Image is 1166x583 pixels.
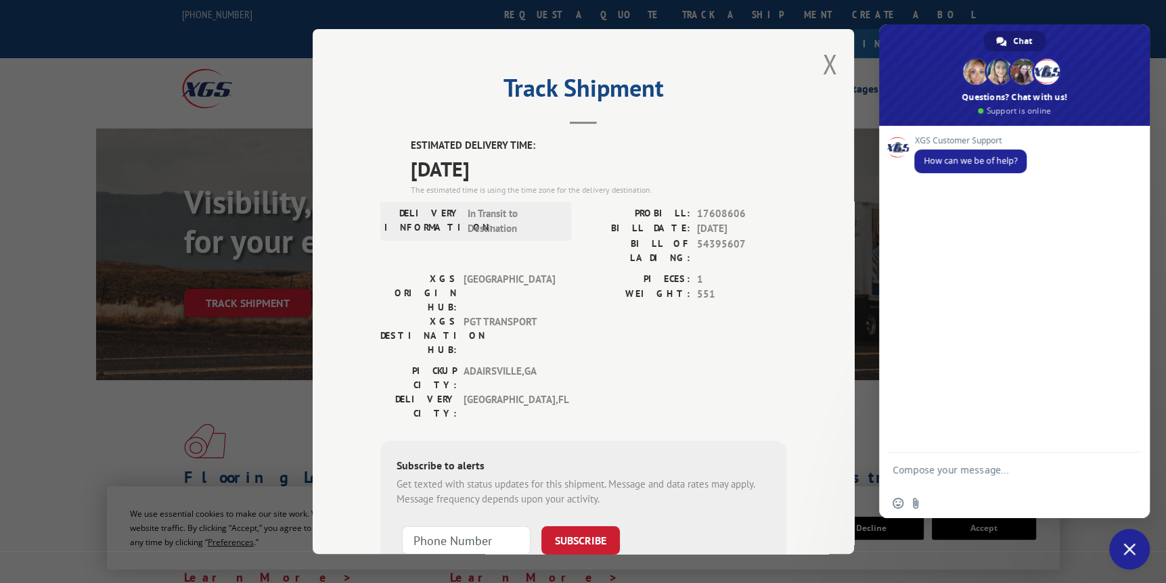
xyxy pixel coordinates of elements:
[397,457,770,477] div: Subscribe to alerts
[583,221,690,237] label: BILL DATE:
[697,221,786,237] span: [DATE]
[697,206,786,222] span: 17608606
[697,237,786,265] span: 54395607
[910,498,921,509] span: Send a file
[1013,31,1032,51] span: Chat
[583,206,690,222] label: PROBILL:
[464,272,555,314] span: [GEOGRAPHIC_DATA]
[541,526,620,555] button: SUBSCRIBE
[380,392,457,421] label: DELIVERY CITY:
[984,31,1046,51] div: Chat
[583,272,690,287] label: PIECES:
[468,206,559,237] span: In Transit to Destination
[411,184,786,196] div: The estimated time is using the time zone for the delivery destination.
[384,206,461,237] label: DELIVERY INFORMATION:
[924,155,1017,166] span: How can we be of help?
[402,526,531,555] input: Phone Number
[380,272,457,314] label: XGS ORIGIN HUB:
[893,498,903,509] span: Insert an emoji
[697,287,786,302] span: 551
[893,464,1106,488] textarea: Compose your message...
[397,477,770,507] div: Get texted with status updates for this shipment. Message and data rates may apply. Message frequ...
[380,314,457,357] label: XGS DESTINATION HUB:
[822,46,837,82] button: Close modal
[464,314,555,357] span: PGT TRANSPORT
[464,364,555,392] span: ADAIRSVILLE , GA
[464,392,555,421] span: [GEOGRAPHIC_DATA] , FL
[411,138,786,154] label: ESTIMATED DELIVERY TIME:
[583,237,690,265] label: BILL OF LADING:
[697,272,786,287] span: 1
[411,154,786,184] span: [DATE]
[380,78,786,104] h2: Track Shipment
[380,364,457,392] label: PICKUP CITY:
[914,136,1027,145] span: XGS Customer Support
[583,287,690,302] label: WEIGHT:
[1109,529,1150,569] div: Close chat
